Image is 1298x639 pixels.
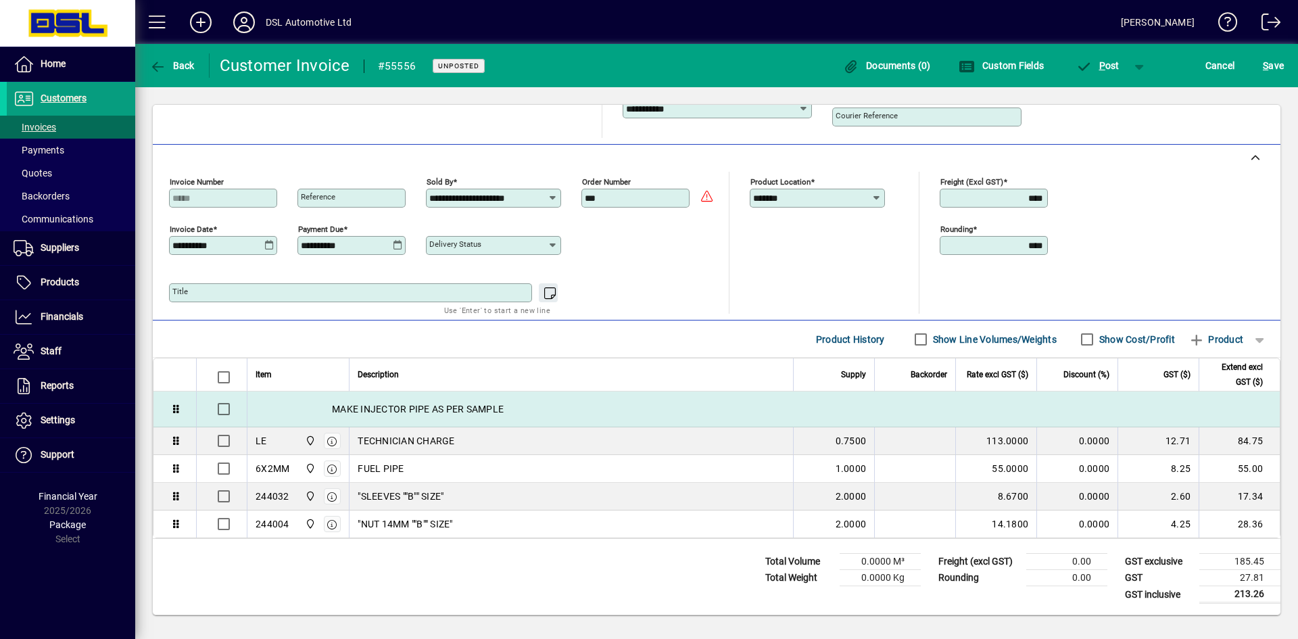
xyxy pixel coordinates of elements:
td: 213.26 [1199,586,1280,603]
button: Custom Fields [955,53,1047,78]
span: Description [358,367,399,382]
button: Back [146,53,198,78]
app-page-header-button: Back [135,53,210,78]
span: Extend excl GST ($) [1207,360,1263,389]
a: Invoices [7,116,135,139]
span: Central [302,489,317,504]
span: Discount (%) [1063,367,1109,382]
mat-label: Delivery status [429,239,481,249]
span: Reports [41,380,74,391]
td: 27.81 [1199,570,1280,586]
span: GST ($) [1163,367,1191,382]
button: Post [1069,53,1126,78]
td: 2.60 [1117,483,1199,511]
mat-label: Invoice number [170,177,224,187]
span: Support [41,449,74,460]
button: Product [1182,327,1250,352]
div: MAKE INJECTOR PIPE AS PER SAMPLE [247,392,1280,427]
mat-label: Rounding [940,224,973,234]
span: Staff [41,346,62,356]
mat-label: Sold by [427,177,453,187]
span: S [1263,60,1268,71]
td: 0.0000 [1036,427,1117,455]
span: Financials [41,311,83,322]
span: Payments [14,145,64,156]
span: Back [149,60,195,71]
span: P [1099,60,1105,71]
span: Settings [41,415,75,425]
td: 0.0000 M³ [840,554,921,570]
span: Product [1188,329,1243,350]
span: 1.0000 [836,462,867,475]
button: Product History [811,327,890,352]
mat-label: Freight (excl GST) [940,177,1003,187]
td: 0.00 [1026,554,1107,570]
a: Backorders [7,185,135,208]
td: Total Volume [759,554,840,570]
span: Supply [841,367,866,382]
td: Total Weight [759,570,840,586]
button: Profile [222,10,266,34]
span: Product History [816,329,885,350]
td: 4.25 [1117,511,1199,538]
span: FUEL PIPE [358,462,404,475]
mat-hint: Use 'Enter' to start a new line [444,302,550,318]
span: Unposted [438,62,479,70]
span: "NUT 14MM ""B"" SIZE" [358,517,452,531]
td: 55.00 [1199,455,1280,483]
span: Custom Fields [959,60,1044,71]
a: Knowledge Base [1208,3,1238,47]
mat-label: Invoice date [170,224,213,234]
td: GST exclusive [1118,554,1199,570]
td: 17.34 [1199,483,1280,511]
div: 244032 [256,490,289,503]
span: Communications [14,214,93,224]
td: 0.0000 [1036,483,1117,511]
button: Cancel [1202,53,1239,78]
span: Central [302,517,317,531]
td: GST inclusive [1118,586,1199,603]
button: Save [1259,53,1287,78]
td: GST [1118,570,1199,586]
td: 12.71 [1117,427,1199,455]
a: Suppliers [7,231,135,265]
span: Backorder [911,367,947,382]
td: Freight (excl GST) [932,554,1026,570]
div: 55.0000 [964,462,1028,475]
span: TECHNICIAN CHARGE [358,434,454,448]
a: Products [7,266,135,300]
span: 0.7500 [836,434,867,448]
span: Products [41,277,79,287]
a: Reports [7,369,135,403]
span: "SLEEVES ""B"" SIZE" [358,490,443,503]
td: 0.0000 [1036,511,1117,538]
span: Home [41,58,66,69]
span: Rate excl GST ($) [967,367,1028,382]
mat-label: Payment due [298,224,343,234]
div: LE [256,434,267,448]
div: 113.0000 [964,434,1028,448]
span: 2.0000 [836,490,867,503]
div: [PERSON_NAME] [1121,11,1195,33]
span: Central [302,433,317,448]
mat-label: Order number [582,177,631,187]
td: 185.45 [1199,554,1280,570]
span: Suppliers [41,242,79,253]
span: 2.0000 [836,517,867,531]
div: 14.1800 [964,517,1028,531]
a: Quotes [7,162,135,185]
span: ave [1263,55,1284,76]
span: Financial Year [39,491,97,502]
a: Communications [7,208,135,231]
span: Backorders [14,191,70,202]
td: 28.36 [1199,511,1280,538]
div: 6X2MM [256,462,289,475]
button: Add [179,10,222,34]
span: Item [256,367,272,382]
mat-label: Product location [750,177,811,187]
span: Invoices [14,122,56,133]
div: 8.6700 [964,490,1028,503]
td: 0.0000 Kg [840,570,921,586]
a: Support [7,438,135,472]
span: Customers [41,93,87,103]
